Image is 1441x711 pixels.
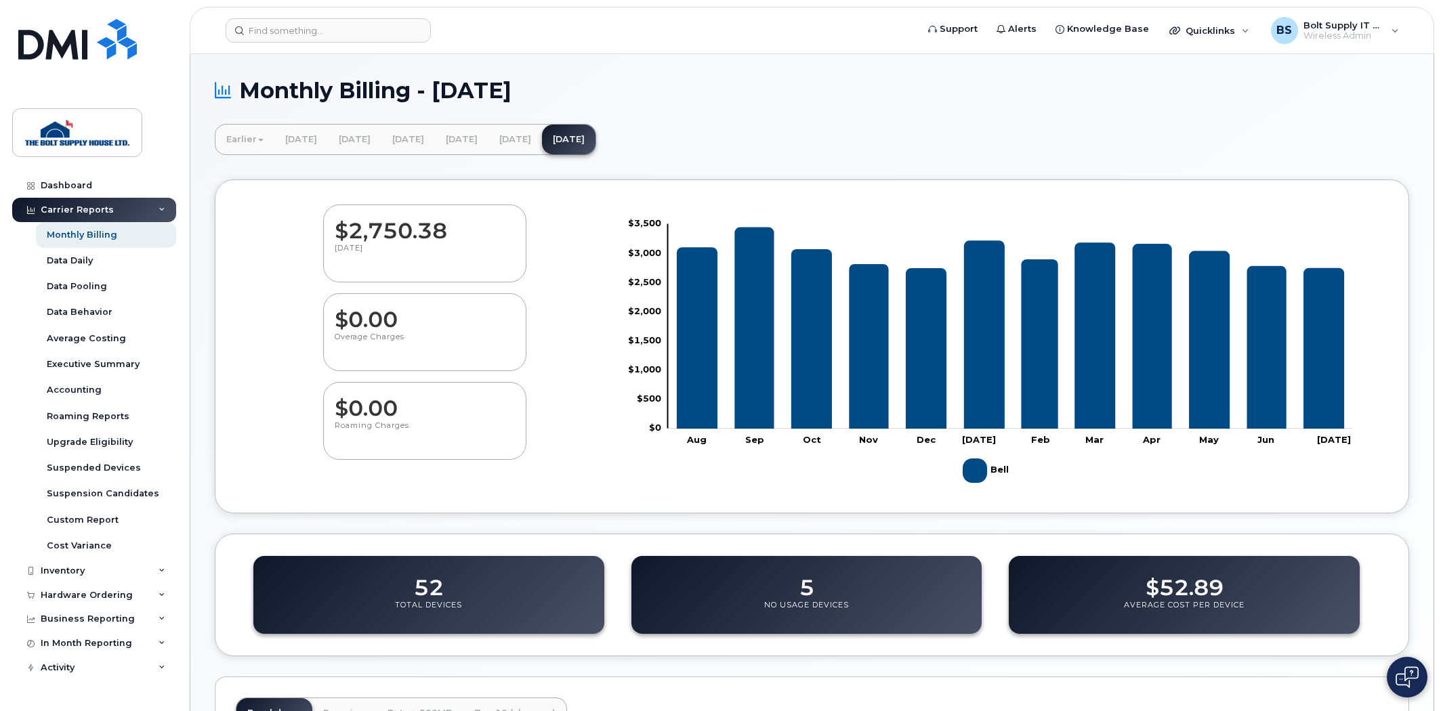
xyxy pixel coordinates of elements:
[215,125,274,154] a: Earlier
[1199,434,1219,445] tspan: May
[435,125,488,154] a: [DATE]
[764,600,849,624] p: No Usage Devices
[335,205,515,243] dd: $2,750.38
[381,125,435,154] a: [DATE]
[335,383,515,421] dd: $0.00
[628,335,661,345] tspan: $1,500
[803,434,821,445] tspan: Oct
[628,217,661,228] tspan: $3,500
[1085,434,1104,445] tspan: Mar
[335,421,515,445] p: Roaming Charges
[628,276,661,286] tspan: $2,500
[963,453,1011,488] g: Bell
[1124,600,1245,624] p: Average Cost Per Device
[962,434,996,445] tspan: [DATE]
[414,562,444,600] dd: 52
[1396,666,1419,688] img: Open chat
[649,422,661,433] tspan: $0
[1317,434,1351,445] tspan: [DATE]
[1031,434,1050,445] tspan: Feb
[1146,562,1224,600] dd: $52.89
[335,294,515,332] dd: $0.00
[963,453,1011,488] g: Legend
[1142,434,1161,445] tspan: Apr
[335,243,515,267] p: [DATE]
[542,125,596,154] a: [DATE]
[917,434,937,445] tspan: Dec
[488,125,542,154] a: [DATE]
[637,393,661,404] tspan: $500
[677,227,1344,428] g: Bell
[274,125,328,154] a: [DATE]
[799,562,814,600] dd: 5
[628,305,661,316] tspan: $2,000
[860,434,879,445] tspan: Nov
[215,79,1409,102] h1: Monthly Billing - [DATE]
[628,364,661,374] tspan: $1,000
[746,434,765,445] tspan: Sep
[687,434,707,445] tspan: Aug
[1257,434,1274,445] tspan: Jun
[628,246,661,257] tspan: $3,000
[335,332,515,356] p: Overage Charges
[395,600,462,624] p: Total Devices
[328,125,381,154] a: [DATE]
[628,217,1353,488] g: Chart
